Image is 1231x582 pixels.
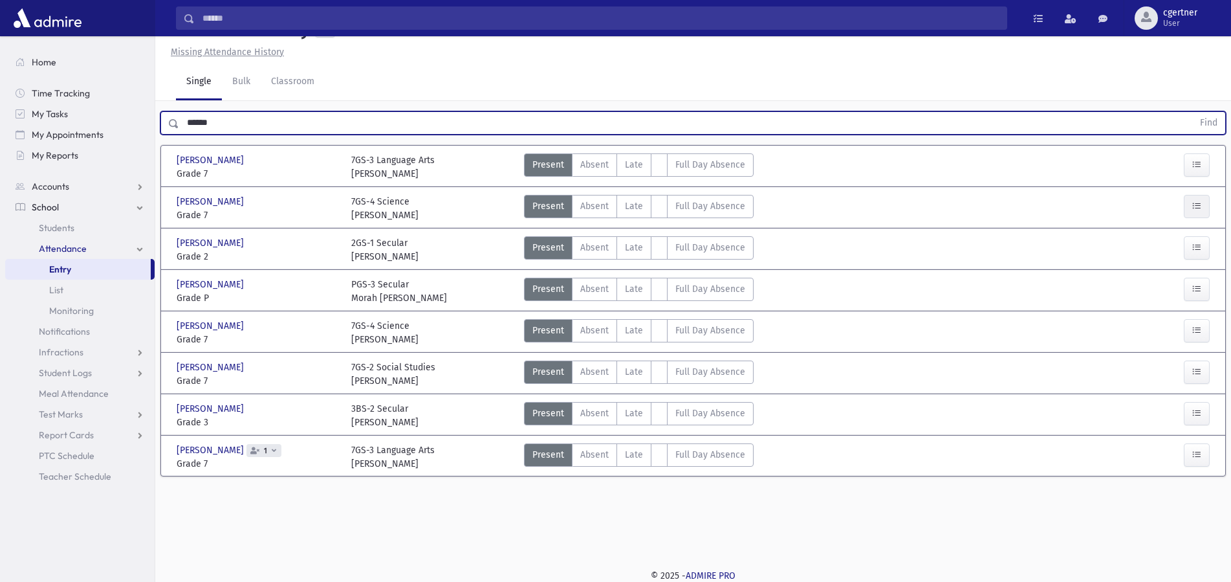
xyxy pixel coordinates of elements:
[5,197,155,218] a: School
[195,6,1007,30] input: Search
[625,282,643,296] span: Late
[524,402,754,429] div: AttTypes
[171,47,284,58] u: Missing Attendance History
[177,333,338,346] span: Grade 7
[580,407,609,420] span: Absent
[177,278,246,291] span: [PERSON_NAME]
[32,181,69,192] span: Accounts
[5,124,155,145] a: My Appointments
[351,153,435,181] div: 7GS-3 Language Arts [PERSON_NAME]
[532,241,564,254] span: Present
[524,195,754,222] div: AttTypes
[177,402,246,416] span: [PERSON_NAME]
[351,361,435,388] div: 7GS-2 Social Studies [PERSON_NAME]
[1192,112,1225,134] button: Find
[39,388,109,399] span: Meal Attendance
[5,300,155,321] a: Monitoring
[49,284,63,296] span: List
[177,443,246,457] span: [PERSON_NAME]
[177,361,246,374] span: [PERSON_NAME]
[39,346,83,358] span: Infractions
[39,243,87,254] span: Attendance
[580,158,609,172] span: Absent
[524,236,754,263] div: AttTypes
[5,404,155,425] a: Test Marks
[580,365,609,379] span: Absent
[675,324,745,337] span: Full Day Absence
[675,241,745,254] span: Full Day Absence
[5,363,155,383] a: Student Logs
[625,365,643,379] span: Late
[32,129,103,140] span: My Appointments
[580,448,609,462] span: Absent
[5,342,155,363] a: Infractions
[351,443,435,471] div: 7GS-3 Language Arts [PERSON_NAME]
[524,153,754,181] div: AttTypes
[32,201,59,213] span: School
[675,282,745,296] span: Full Day Absence
[625,199,643,213] span: Late
[524,278,754,305] div: AttTypes
[5,104,155,124] a: My Tasks
[5,52,155,73] a: Home
[177,195,246,208] span: [PERSON_NAME]
[675,365,745,379] span: Full Day Absence
[177,167,338,181] span: Grade 7
[39,367,92,379] span: Student Logs
[524,319,754,346] div: AttTypes
[5,238,155,259] a: Attendance
[675,199,745,213] span: Full Day Absence
[177,416,338,429] span: Grade 3
[39,429,94,441] span: Report Cards
[5,176,155,197] a: Accounts
[5,83,155,104] a: Time Tracking
[675,158,745,172] span: Full Day Absence
[5,466,155,487] a: Teacher Schedule
[5,425,155,445] a: Report Cards
[5,383,155,404] a: Meal Attendance
[580,199,609,213] span: Absent
[625,448,643,462] span: Late
[580,282,609,296] span: Absent
[222,64,261,100] a: Bulk
[5,321,155,342] a: Notifications
[261,447,270,455] span: 1
[1163,18,1197,28] span: User
[580,241,609,254] span: Absent
[580,324,609,337] span: Absent
[39,222,74,234] span: Students
[524,443,754,471] div: AttTypes
[532,407,564,420] span: Present
[32,108,68,120] span: My Tasks
[351,278,447,305] div: PGS-3 Secular Morah [PERSON_NAME]
[39,450,94,462] span: PTC Schedule
[351,236,419,263] div: 2GS-1 Secular [PERSON_NAME]
[177,374,338,388] span: Grade 7
[39,471,111,482] span: Teacher Schedule
[532,365,564,379] span: Present
[5,280,155,300] a: List
[5,218,155,238] a: Students
[532,158,564,172] span: Present
[177,250,338,263] span: Grade 2
[177,236,246,250] span: [PERSON_NAME]
[625,158,643,172] span: Late
[625,324,643,337] span: Late
[261,64,325,100] a: Classroom
[5,259,151,280] a: Entry
[524,361,754,388] div: AttTypes
[176,64,222,100] a: Single
[5,445,155,466] a: PTC Schedule
[177,319,246,333] span: [PERSON_NAME]
[49,305,94,317] span: Monitoring
[10,5,85,31] img: AdmirePro
[1163,8,1197,18] span: cgertner
[675,448,745,462] span: Full Day Absence
[351,195,419,222] div: 7GS-4 Science [PERSON_NAME]
[5,145,155,166] a: My Reports
[39,326,90,337] span: Notifications
[32,150,78,161] span: My Reports
[177,291,338,305] span: Grade P
[532,199,564,213] span: Present
[351,402,419,429] div: 3BS-2 Secular [PERSON_NAME]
